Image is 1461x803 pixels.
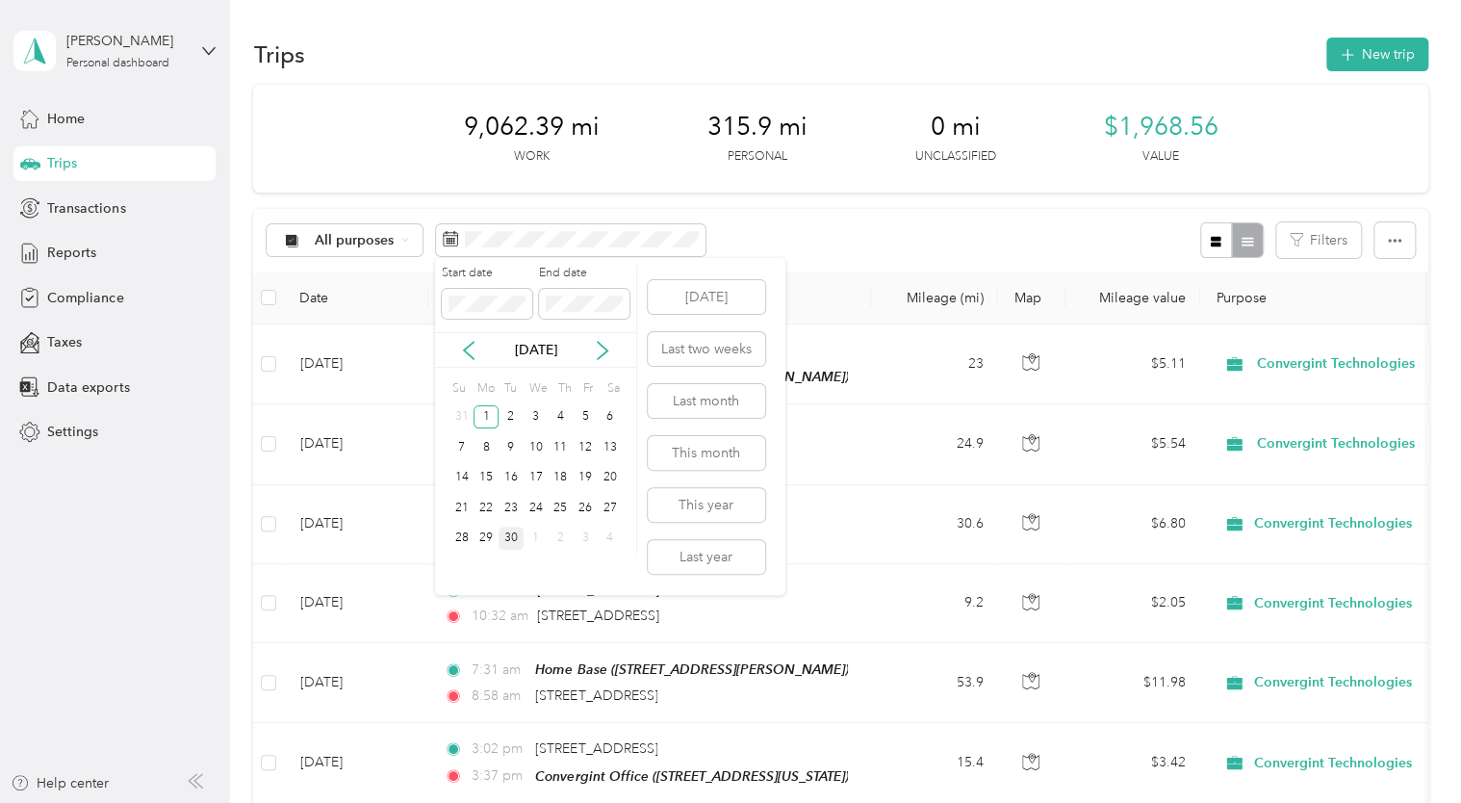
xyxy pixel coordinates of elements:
th: Map [998,272,1065,324]
div: 5 [573,405,598,429]
span: Home Base ([STREET_ADDRESS][PERSON_NAME]) [535,661,848,677]
div: Tu [501,375,520,401]
div: 17 [524,466,549,490]
div: Fr [579,375,598,401]
td: 30.6 [871,485,998,564]
p: Personal [727,148,786,166]
span: All purposes [315,234,395,247]
td: [DATE] [284,324,428,404]
div: 1 [474,405,499,429]
span: Data exports [47,377,129,398]
td: [DATE] [284,723,428,803]
td: $2.05 [1065,564,1200,643]
span: [STREET_ADDRESS] [537,582,659,598]
div: 10 [524,435,549,459]
div: 2 [499,405,524,429]
button: Last year [648,540,765,574]
span: [STREET_ADDRESS] [535,687,657,704]
span: Reports [47,243,96,263]
button: This month [648,436,765,470]
td: 15.4 [871,723,998,803]
div: 3 [573,527,598,551]
div: Mo [474,375,495,401]
span: Trips [47,153,77,173]
span: Convergint Technologies [1253,755,1411,772]
div: Sa [604,375,623,401]
div: 21 [449,496,474,520]
span: 3:02 pm [472,738,526,760]
td: $5.11 [1065,324,1200,404]
span: 315.9 mi [706,112,807,142]
span: Convergint Technologies [1253,674,1411,691]
label: Start date [442,265,532,282]
iframe: Everlance-gr Chat Button Frame [1353,695,1461,803]
td: 9.2 [871,564,998,643]
td: $6.80 [1065,485,1200,564]
span: Convergint Technologies [1253,595,1411,612]
div: 30 [499,527,524,551]
div: 15 [474,466,499,490]
div: 20 [598,466,623,490]
div: 8 [474,435,499,459]
div: 24 [524,496,549,520]
div: 22 [474,496,499,520]
div: [PERSON_NAME] [66,31,187,51]
td: [DATE] [284,564,428,643]
span: 10:32 am [472,606,528,627]
div: We [526,375,549,401]
h1: Trips [253,44,304,65]
div: 2 [548,527,573,551]
div: 14 [449,466,474,490]
span: [STREET_ADDRESS] [537,608,659,624]
span: Transactions [47,198,125,219]
th: Date [284,272,428,324]
p: Work [513,148,549,166]
div: 13 [598,435,623,459]
button: Help center [11,773,109,793]
div: Th [554,375,573,401]
div: 3 [524,405,549,429]
th: Locations [428,272,871,324]
td: [DATE] [284,485,428,564]
div: 25 [548,496,573,520]
span: Convergint Technologies [1257,433,1433,454]
span: Home [47,109,85,129]
button: Last month [648,384,765,418]
p: [DATE] [496,340,577,360]
div: 4 [598,527,623,551]
div: 16 [499,466,524,490]
span: $1,968.56 [1103,112,1217,142]
button: This year [648,488,765,522]
span: 0 mi [930,112,980,142]
td: $11.98 [1065,643,1200,723]
td: $3.42 [1065,723,1200,803]
div: 27 [598,496,623,520]
div: Su [449,375,468,401]
button: New trip [1326,38,1428,71]
td: 24.9 [871,404,998,484]
span: Convergint Technologies [1257,353,1433,375]
th: Mileage (mi) [871,272,998,324]
p: Value [1142,148,1179,166]
div: 18 [548,466,573,490]
span: 9,062.39 mi [463,112,599,142]
div: 19 [573,466,598,490]
button: [DATE] [648,280,765,314]
div: 4 [548,405,573,429]
span: Convergint Office ([STREET_ADDRESS][US_STATE]) [535,768,848,784]
span: 3:37 pm [472,765,526,787]
div: 26 [573,496,598,520]
span: Settings [47,422,98,442]
span: Compliance [47,288,123,308]
th: Mileage value [1065,272,1200,324]
div: Personal dashboard [66,58,169,69]
span: 7:31 am [472,660,526,681]
span: 8:58 am [472,686,526,707]
span: Convergint Technologies [1253,515,1411,532]
label: End date [539,265,629,282]
button: Filters [1276,222,1361,258]
span: [STREET_ADDRESS] [535,740,657,757]
div: 23 [499,496,524,520]
span: Taxes [47,332,82,352]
